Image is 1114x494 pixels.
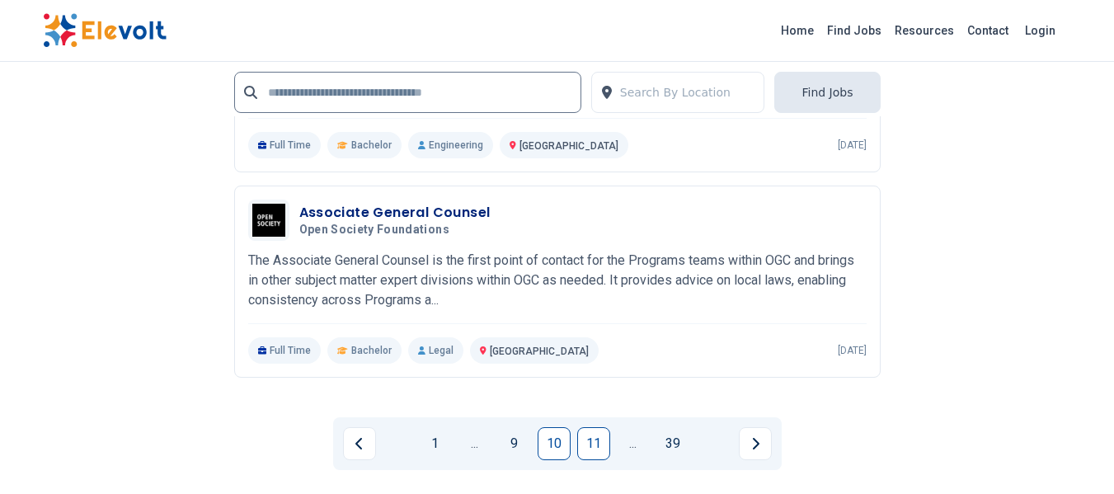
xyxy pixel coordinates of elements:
[739,427,772,460] a: Next page
[538,427,571,460] a: Page 10 is your current page
[820,17,888,44] a: Find Jobs
[299,223,449,238] span: Open Society Foundations
[343,427,772,460] ul: Pagination
[838,344,867,357] p: [DATE]
[408,132,493,158] p: Engineering
[1032,415,1114,494] iframe: Chat Widget
[248,200,867,364] a: Open Society FoundationsAssociate General CounselOpen Society FoundationsThe Associate General Co...
[343,427,376,460] a: Previous page
[408,337,463,364] p: Legal
[248,337,322,364] p: Full Time
[248,251,867,310] p: The Associate General Counsel is the first point of contact for the Programs teams within OGC and...
[248,132,322,158] p: Full Time
[351,344,392,357] span: Bachelor
[961,17,1015,44] a: Contact
[299,203,491,223] h3: Associate General Counsel
[577,427,610,460] a: Page 11
[419,427,452,460] a: Page 1
[617,427,650,460] a: Jump forward
[774,17,820,44] a: Home
[656,427,689,460] a: Page 39
[43,13,167,48] img: Elevolt
[888,17,961,44] a: Resources
[351,139,392,152] span: Bachelor
[252,204,285,237] img: Open Society Foundations
[1015,14,1065,47] a: Login
[774,72,880,113] button: Find Jobs
[838,139,867,152] p: [DATE]
[498,427,531,460] a: Page 9
[519,140,618,152] span: [GEOGRAPHIC_DATA]
[490,346,589,357] span: [GEOGRAPHIC_DATA]
[458,427,491,460] a: Jump backward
